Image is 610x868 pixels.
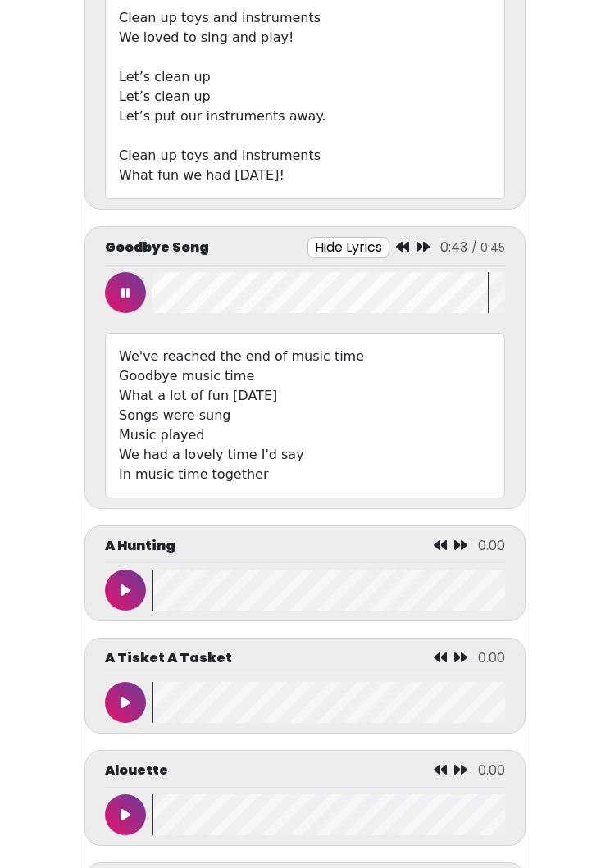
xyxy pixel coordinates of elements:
[440,238,467,257] span: 0:43
[105,333,505,498] div: We've reached the end of music time Goodbye music time What a lot of fun [DATE] Songs were sung M...
[105,238,209,257] p: Goodbye Song
[478,536,505,555] span: 0.00
[307,237,389,258] button: Hide Lyrics
[105,761,168,780] p: Alouette
[471,239,505,256] span: / 0:45
[105,648,232,668] p: A Tisket A Tasket
[105,536,175,556] p: A Hunting
[478,648,505,667] span: 0.00
[478,761,505,779] span: 0.00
